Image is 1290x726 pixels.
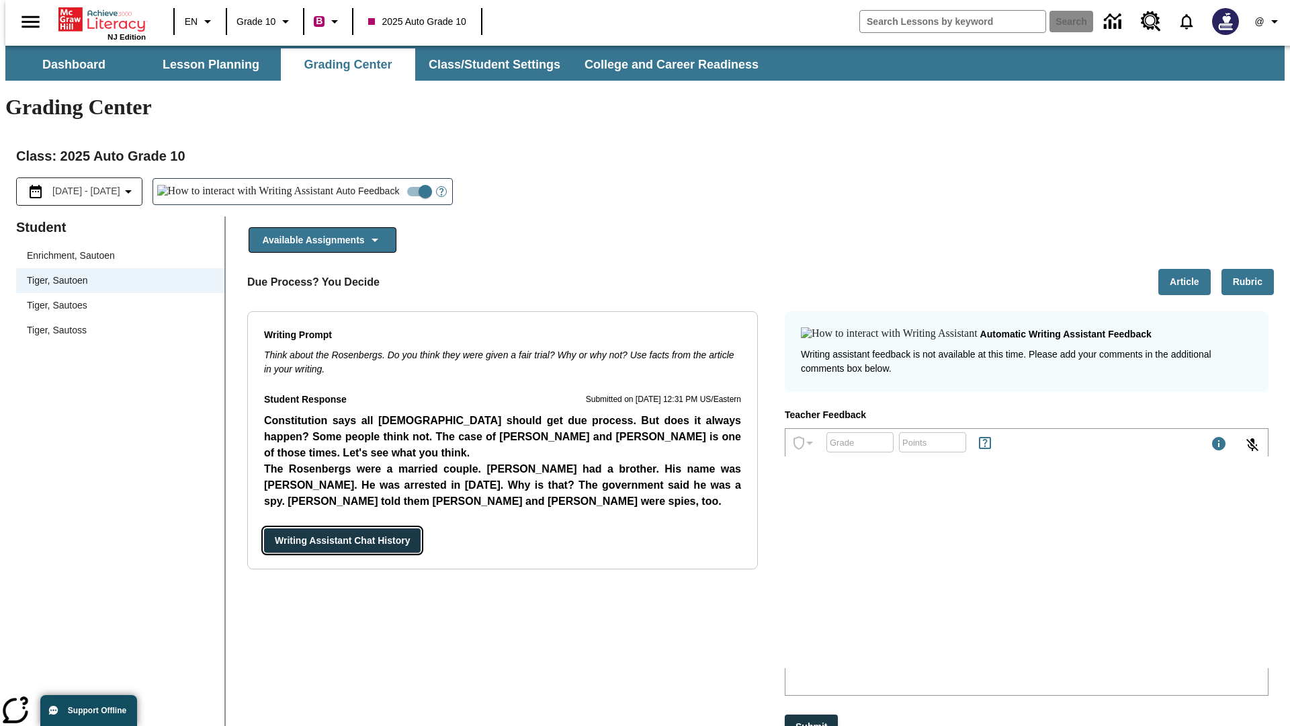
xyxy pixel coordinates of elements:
[785,408,1268,423] p: Teacher Feedback
[586,393,741,407] p: Submitted on [DATE] 12:31 PM US/Eastern
[1096,3,1133,40] a: Data Center
[574,48,769,81] button: College and Career Readiness
[16,318,224,343] div: Tiger, Sautoss
[264,413,741,512] p: Student Response
[801,348,1252,376] p: Writing assistant feedback is not available at this time. Please add your comments in the additio...
[185,15,198,29] span: EN
[860,11,1045,32] input: search field
[1204,4,1247,39] button: Select a new avatar
[7,48,141,81] button: Dashboard
[179,9,222,34] button: Language: EN, Select a language
[899,424,966,460] input: Points: Must be equal to or less than 25.
[52,184,120,198] span: [DATE] - [DATE]
[826,424,894,460] input: Grade: Letters, numbers, %, + and - are allowed.
[16,293,224,318] div: Tiger, Sautoes
[264,528,421,553] button: Writing Assistant Chat History
[120,184,136,200] svg: Collapse Date Range Filter
[1211,436,1227,454] div: Maximum 1000 characters Press Escape to exit toolbar and use left and right arrow keys to access ...
[236,15,275,29] span: Grade 10
[16,145,1274,167] h2: Class : 2025 Auto Grade 10
[801,327,978,341] img: How to interact with Writing Assistant
[16,216,224,238] p: Student
[11,2,50,42] button: Open side menu
[249,227,396,253] button: Available Assignments
[899,432,966,452] div: Points: Must be equal to or less than 25.
[1247,9,1290,34] button: Profile/Settings
[68,706,126,715] span: Support Offline
[5,48,771,81] div: SubNavbar
[431,179,452,204] button: Open Help for Writing Assistant
[264,413,741,461] p: Constitution says all [DEMOGRAPHIC_DATA] should get due process. But does it always happen? Some ...
[264,328,741,343] p: Writing Prompt
[16,268,224,293] div: Tiger, Sautoen
[336,184,399,198] span: Auto Feedback
[316,13,322,30] span: B
[1169,4,1204,39] a: Notifications
[1133,3,1169,40] a: Resource Center, Will open in new tab
[5,95,1285,120] h1: Grading Center
[1212,8,1239,35] img: Avatar
[418,48,571,81] button: Class/Student Settings
[27,298,214,313] span: Tiger, Sautoes
[368,15,466,29] span: 2025 Auto Grade 10
[58,6,146,33] a: Home
[231,9,299,34] button: Grade: Grade 10, Select a grade
[107,33,146,41] span: NJ Edition
[264,461,741,510] p: The Rosenbergs were a married couple. [PERSON_NAME] had a brother. His name was [PERSON_NAME]. He...
[40,695,137,726] button: Support Offline
[58,5,146,41] div: Home
[264,393,347,407] p: Student Response
[281,48,415,81] button: Grading Center
[1236,429,1268,461] button: Click to activate and allow voice recognition
[826,432,894,452] div: Grade: Letters, numbers, %, + and - are allowed.
[157,185,334,198] img: How to interact with Writing Assistant
[972,430,998,456] button: Rules for Earning Points and Achievements, Will open in new tab
[264,348,741,376] div: Think about the Rosenbergs. Do you think they were given a fair trial? Why or why not? Use facts ...
[980,327,1152,342] p: Automatic writing assistant feedback
[27,249,214,263] span: Enrichment, Sautoen
[16,243,224,268] div: Enrichment, Sautoen
[1158,269,1211,295] button: Article, Will open in new tab
[5,46,1285,81] div: SubNavbar
[264,510,741,526] p: [PERSON_NAME] and [PERSON_NAME] were arrested. They were put on tri
[308,9,348,34] button: Boost Class color is violet red. Change class color
[1254,15,1264,29] span: @
[247,274,380,290] p: Due Process? You Decide
[27,274,214,288] span: Tiger, Sautoen
[1221,269,1274,295] button: Rubric, Will open in new tab
[22,184,136,200] button: Select the date range menu item
[144,48,278,81] button: Lesson Planning
[27,323,214,337] span: Tiger, Sautoss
